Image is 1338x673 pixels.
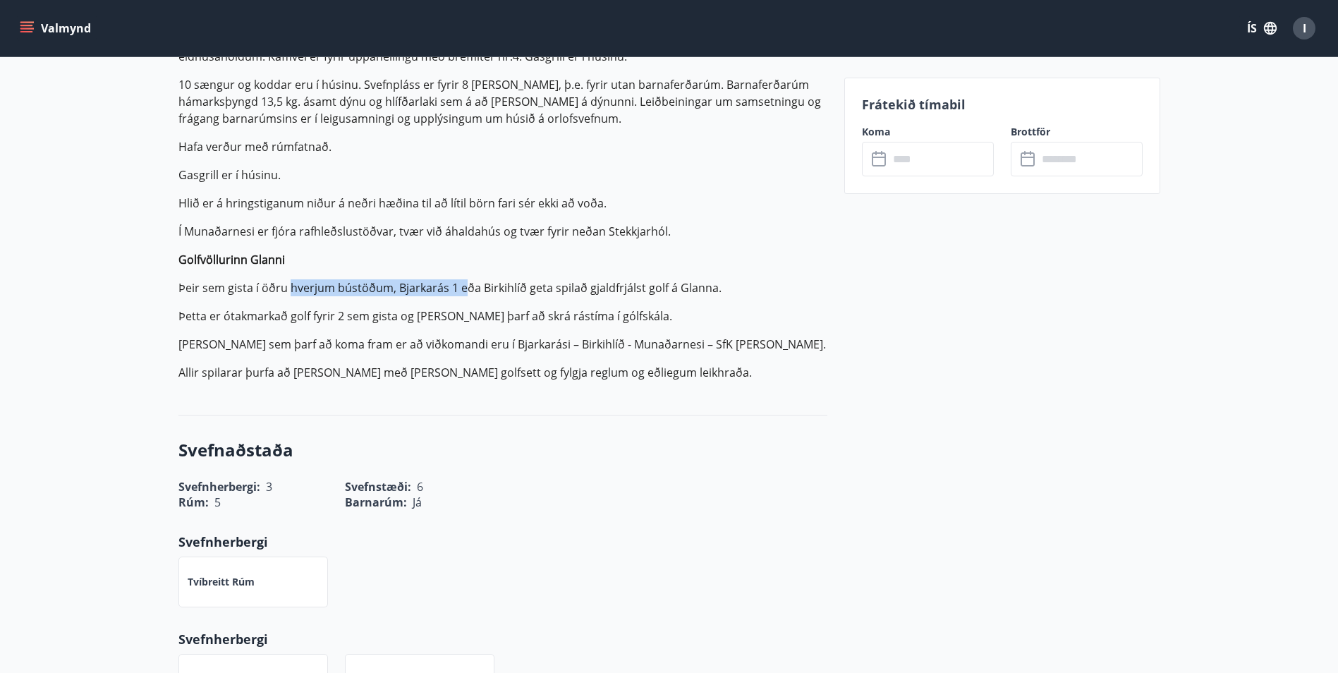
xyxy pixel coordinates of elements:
[17,16,97,41] button: menu
[178,279,827,296] p: Þeir sem gista í öðru hverjum bústöðum, Bjarkarás 1 eða Birkihlíð geta spilað gjaldfrjálst golf á...
[188,575,255,589] p: Tvíbreitt rúm
[178,76,827,127] p: 10 sængur og koddar eru í húsinu. Svefnpláss er fyrir 8 [PERSON_NAME], þ.e. fyrir utan barnaferða...
[178,308,827,325] p: Þetta er ótakmarkað golf fyrir 2 sem gista og [PERSON_NAME] þarf að skrá rástíma í gólfskála.
[1011,125,1143,139] label: Brottför
[862,95,1143,114] p: Frátekið tímabil
[178,364,827,381] p: Allir spilarar þurfa að [PERSON_NAME] með [PERSON_NAME] golfsett og fylgja reglum og eðliegum lei...
[413,495,422,510] span: Já
[178,533,827,551] p: Svefnherbergi
[862,125,994,139] label: Koma
[178,252,285,267] strong: Golfvöllurinn Glanni
[178,138,827,155] p: Hafa verður með rúmfatnað.
[178,223,827,240] p: Í Munaðarnesi er fjóra rafhleðslustöðvar, tvær við áhaldahús og tvær fyrir neðan Stekkjarhól.
[1303,20,1306,36] span: I
[1287,11,1321,45] button: I
[1239,16,1284,41] button: ÍS
[214,495,221,510] span: 5
[178,195,827,212] p: Hlið er á hringstiganum niður á neðri hæðina til að lítil börn fari sér ekki að voða.
[345,495,407,510] span: Barnarúm :
[178,630,827,648] p: Svefnherbergi
[178,438,827,462] h3: Svefnaðstaða
[178,166,827,183] p: Gasgrill er í húsinu.
[178,336,827,353] p: [PERSON_NAME] sem þarf að koma fram er að viðkomandi eru í Bjarkarási – Birkihlíð - Munaðarnesi –...
[178,495,209,510] span: Rúm :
